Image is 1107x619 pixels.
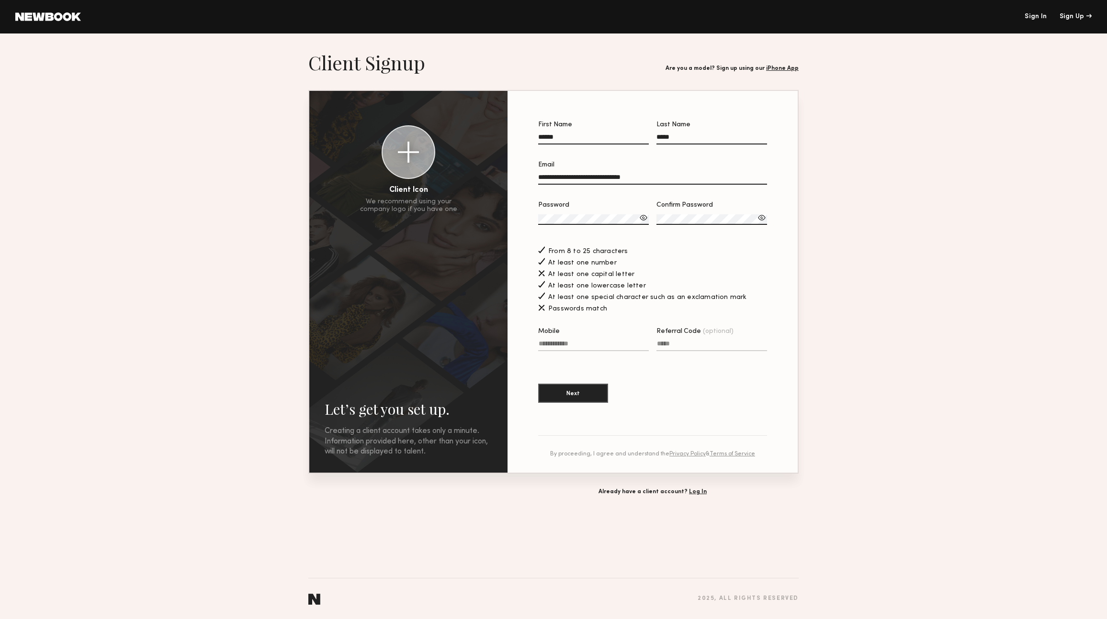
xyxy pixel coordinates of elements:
span: At least one capital letter [548,271,634,278]
input: First Name [538,133,649,144]
span: At least one lowercase letter [548,283,646,289]
input: Last Name [656,133,767,144]
a: Terms of Service [710,451,755,457]
div: We recommend using your company logo if you have one [360,198,457,213]
div: Sign Up [1060,13,1092,20]
h2: Let’s get you set up. [325,399,492,419]
a: Log In [689,489,707,495]
a: Sign In [1025,13,1047,20]
a: Privacy Policy [669,451,706,457]
div: First Name [538,122,649,128]
input: Password [538,214,649,225]
span: (optional) [703,328,734,335]
button: Next [538,384,608,403]
span: At least one special character such as an exclamation mark [548,294,747,301]
div: Email [538,162,767,168]
span: Passwords match [548,306,607,312]
div: Last Name [656,122,767,128]
input: Confirm Password [656,214,767,225]
div: Password [538,202,649,209]
input: Email [538,174,767,185]
input: Mobile [538,340,649,351]
div: 2025 , all rights reserved [698,596,799,602]
a: iPhone App [766,66,799,71]
input: Referral Code(optional) [656,340,767,351]
div: Mobile [538,328,649,335]
div: Referral Code [656,328,767,335]
div: Confirm Password [656,202,767,209]
div: Client Icon [389,187,428,194]
span: From 8 to 25 characters [548,248,628,255]
div: By proceeding, I agree and understand the & [538,451,767,457]
div: Creating a client account takes only a minute. Information provided here, other than your icon, w... [325,426,492,457]
h1: Client Signup [308,51,425,75]
div: Already have a client account? [507,489,799,495]
span: At least one number [548,260,617,266]
div: Are you a model? Sign up using our [666,66,799,72]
